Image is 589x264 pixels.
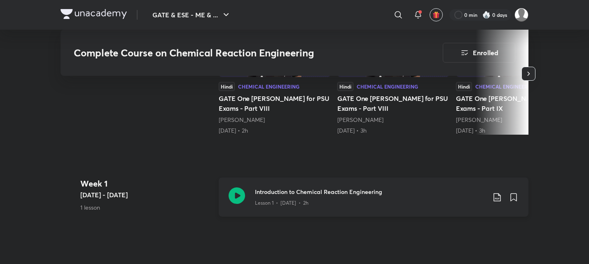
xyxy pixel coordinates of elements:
button: avatar [430,8,443,21]
button: Enrolled [443,43,515,63]
h5: GATE One [PERSON_NAME] for PSU Exams - Part VIII [337,93,449,113]
div: 14th Apr • 3h [337,126,449,135]
div: 19th Apr • 3h [456,126,568,135]
h3: Complete Course on Chemical Reaction Engineering [74,47,396,59]
div: Devendra Poonia [337,116,449,124]
div: Chemical Engineering [357,84,418,89]
div: Devendra Poonia [456,116,568,124]
img: Company Logo [61,9,127,19]
h5: GATE One [PERSON_NAME] for PSU Exams - Part VIII [219,93,331,113]
img: Manasi Raut [514,8,528,22]
button: GATE & ESE - ME & ... [147,7,236,23]
div: Devendra Poonia [219,116,331,124]
h4: Week 1 [80,178,212,190]
div: Chemical Engineering [475,84,537,89]
div: Hindi [219,82,235,91]
h5: GATE One [PERSON_NAME] for PSU Exams - Part IX [456,93,568,113]
div: Hindi [456,82,472,91]
h3: Introduction to Chemical Reaction Engineering [255,187,486,196]
img: avatar [432,11,440,19]
img: streak [482,11,491,19]
a: [PERSON_NAME] [219,116,265,124]
p: 1 lesson [80,203,212,212]
div: Chemical Engineering [238,84,299,89]
a: [PERSON_NAME] [456,116,502,124]
p: Lesson 1 • [DATE] • 2h [255,199,309,207]
a: [PERSON_NAME] [337,116,383,124]
div: Hindi [337,82,353,91]
a: Company Logo [61,9,127,21]
a: Introduction to Chemical Reaction EngineeringLesson 1 • [DATE] • 2h [219,178,528,227]
h5: [DATE] - [DATE] [80,190,212,200]
div: 13th Apr • 2h [219,126,331,135]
